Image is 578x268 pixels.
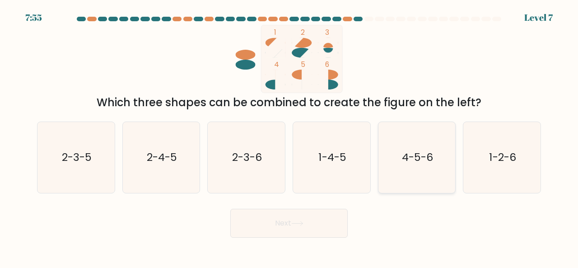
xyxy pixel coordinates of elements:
tspan: 2 [301,28,305,37]
text: 2-3-6 [232,150,262,165]
div: Level 7 [524,11,553,24]
text: 1-2-6 [489,150,516,165]
div: 7:55 [25,11,42,24]
tspan: 4 [274,60,279,69]
tspan: 6 [325,60,329,69]
tspan: 3 [325,28,329,37]
text: 4-5-6 [402,150,433,165]
div: Which three shapes can be combined to create the figure on the left? [42,94,536,111]
button: Next [230,209,348,238]
text: 2-3-5 [62,150,92,165]
tspan: 1 [274,28,276,37]
text: 1-4-5 [318,150,346,165]
text: 2-4-5 [147,150,177,165]
tspan: 5 [301,60,305,69]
